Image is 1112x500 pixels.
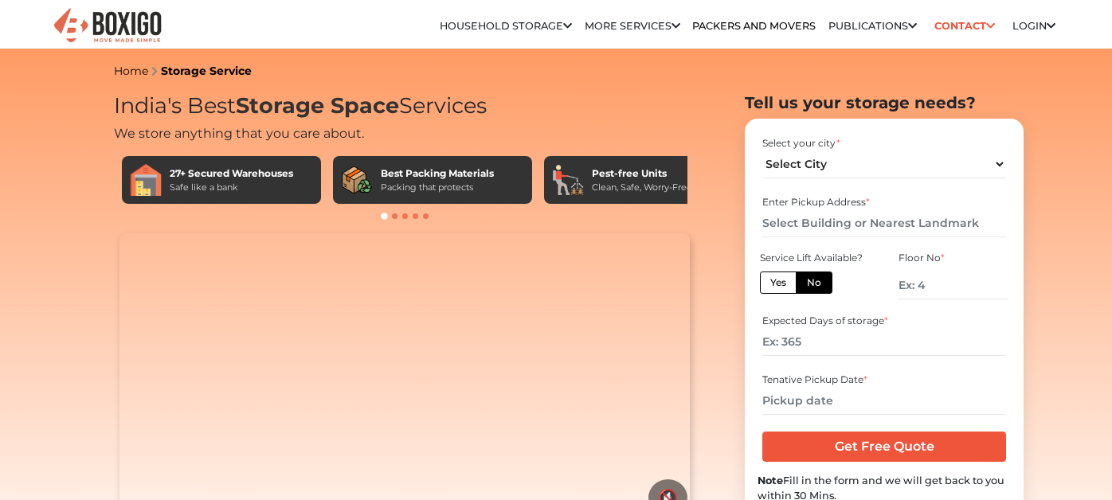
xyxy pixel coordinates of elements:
[381,181,494,194] div: Packing that protects
[592,166,692,181] div: Pest-free Units
[1012,20,1055,32] a: Login
[899,271,1008,299] input: Ex: 4
[381,166,494,181] div: Best Packing Materials
[114,93,695,119] h1: India's Best Services
[585,20,680,32] a: More services
[762,387,1005,415] input: Pickup date
[796,271,832,294] label: No
[762,209,1005,237] input: Select Building or Nearest Landmark
[170,181,293,194] div: Safe like a bank
[52,6,163,45] img: Boxigo
[114,64,148,78] a: Home
[161,64,252,78] a: Storage Service
[552,164,584,196] img: Pest-free Units
[828,20,917,32] a: Publications
[760,271,797,294] label: Yes
[114,126,364,141] span: We store anything that you care about.
[762,136,1005,150] div: Select your city
[692,20,816,32] a: Packers and Movers
[762,314,1005,328] div: Expected Days of storage
[592,181,692,194] div: Clean, Safe, Worry-Free
[170,166,293,181] div: 27+ Secured Warehouses
[930,14,1000,38] a: Contact
[762,432,1005,462] input: Get Free Quote
[899,251,1008,265] div: Floor No
[745,93,1024,112] h2: Tell us your storage needs?
[758,475,783,486] b: Note
[341,164,373,196] img: Best Packing Materials
[130,164,162,196] img: 27+ Secured Warehouses
[440,20,572,32] a: Household Storage
[762,373,1005,387] div: Tenative Pickup Date
[762,328,1005,356] input: Ex: 365
[760,251,870,265] div: Service Lift Available?
[236,92,399,119] span: Storage Space
[762,195,1005,209] div: Enter Pickup Address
